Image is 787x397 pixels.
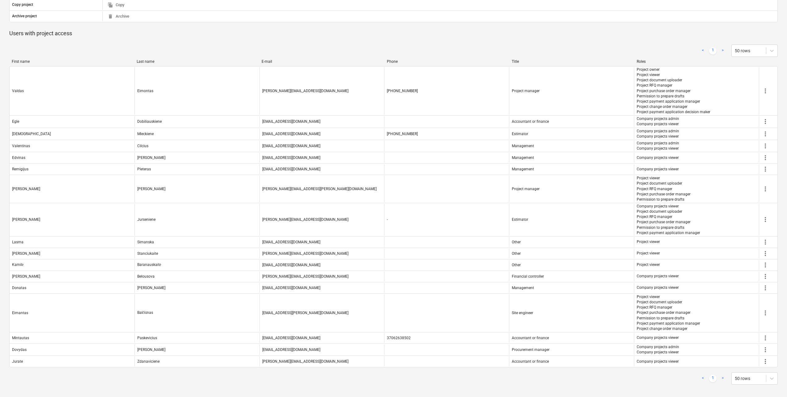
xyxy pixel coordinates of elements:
a: Previous page [699,47,707,54]
div: [EMAIL_ADDRESS][DOMAIN_NAME] [262,119,320,124]
button: Archive [105,12,132,21]
p: Company projects admin [637,344,679,350]
div: Donatas [12,286,26,290]
span: Other [512,251,521,256]
span: more_vert [762,118,769,125]
p: Project viewer [637,72,710,78]
p: Company projects viewer [637,167,679,172]
p: Permission to prepare drafts [637,316,700,321]
span: more_vert [762,284,769,292]
p: Permission to prepare drafts [637,94,710,99]
div: Valdas [12,89,24,93]
div: Roles [637,59,757,64]
div: Title [512,59,632,64]
span: more_vert [762,154,769,161]
a: Next page [719,47,726,54]
div: [PERSON_NAME][EMAIL_ADDRESS][DOMAIN_NAME] [262,274,349,279]
div: Mintautas [12,336,29,340]
span: Management [512,144,534,148]
p: Company projects viewer [637,285,679,290]
p: Project RFQ manager [637,186,691,192]
div: Remigijus [12,167,28,171]
div: Jurate [12,359,23,364]
p: Copy project [12,2,33,7]
p: Project document uploader [637,300,700,305]
p: Project viewer [637,294,700,300]
p: Company projects admin [637,116,679,122]
span: Project manager [512,89,540,93]
div: [EMAIL_ADDRESS][DOMAIN_NAME] [262,263,320,267]
div: Baranauskaitė [137,263,161,267]
div: E-mail [262,59,382,64]
div: First name [12,59,132,64]
div: Valentinas [12,144,30,148]
div: Last name [137,59,257,64]
span: more_vert [762,238,769,246]
p: Permission to prepare drafts [637,225,700,230]
p: Project RFQ manager [637,305,700,310]
p: Company projects viewer [637,274,679,279]
span: Project manager [512,187,540,191]
p: Company projects admin [637,141,679,146]
div: [EMAIL_ADDRESS][PERSON_NAME][DOMAIN_NAME] [262,311,349,315]
p: Permission to prepare drafts [637,197,691,202]
div: Eimantas [12,311,28,315]
div: [PERSON_NAME][EMAIL_ADDRESS][DOMAIN_NAME] [262,217,349,222]
span: Accountant or finance [512,119,549,124]
div: [PERSON_NAME] [137,348,165,352]
div: Jurseniene [137,217,156,222]
div: [EMAIL_ADDRESS][DOMAIN_NAME] [262,167,320,171]
div: Balčiūnas [137,310,153,315]
div: [PERSON_NAME] [12,274,40,279]
div: [PERSON_NAME] [137,286,165,290]
p: Users with project access [9,30,778,37]
p: Project purchase order manager [637,88,710,94]
p: Project viewer [637,262,660,267]
div: [DEMOGRAPHIC_DATA] [12,132,51,136]
div: [PHONE_NUMBER] [387,132,418,136]
div: Mleckiene [137,132,154,136]
p: Project purchase order manager [637,192,691,197]
iframe: Chat Widget [756,367,787,397]
span: Accountant or finance [512,336,549,340]
p: Project purchase order manager [637,220,700,225]
p: Project payment application manager [637,230,700,236]
p: Project RFQ manager [637,83,710,88]
p: Company projects viewer [637,122,679,127]
span: more_vert [762,358,769,365]
p: Company projects viewer [637,204,700,209]
span: more_vert [762,165,769,173]
div: [PERSON_NAME] [12,251,40,256]
div: [EMAIL_ADDRESS][DOMAIN_NAME] [262,240,320,244]
p: Project viewer [637,239,660,245]
a: Next page [719,375,726,382]
div: Eimontas [137,89,153,93]
div: [PERSON_NAME] [12,217,40,222]
p: Project viewer [637,251,660,256]
div: [EMAIL_ADDRESS][DOMAIN_NAME] [262,144,320,148]
div: [PERSON_NAME] [12,187,40,191]
div: [PERSON_NAME] [137,187,165,191]
span: Management [512,286,534,290]
div: [EMAIL_ADDRESS][DOMAIN_NAME] [262,336,320,340]
div: [PERSON_NAME][EMAIL_ADDRESS][DOMAIN_NAME] [262,89,349,93]
span: more_vert [762,87,769,95]
button: Copy [105,0,127,10]
span: Management [512,167,534,171]
p: Project change order manager [637,326,700,331]
a: Page 1 is your current page [709,47,716,54]
div: [EMAIL_ADDRESS][DOMAIN_NAME] [262,156,320,160]
span: Site engineer [512,311,533,315]
div: Dovydas [12,348,27,352]
div: [PERSON_NAME] [137,156,165,160]
p: Project RFQ manager [637,214,700,220]
span: more_vert [762,216,769,223]
p: Company projects viewer [637,146,679,151]
div: Edvinas [12,156,25,160]
span: file_copy [108,2,113,8]
div: Stanciukaite [137,251,158,256]
span: delete [108,14,113,19]
p: Project change order manager [637,104,710,109]
p: Company projects viewer [637,359,679,364]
